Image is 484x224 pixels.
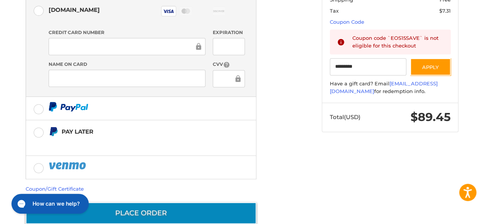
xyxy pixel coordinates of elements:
[330,80,451,95] div: Have a gift card? Email for redemption info.
[49,161,88,170] img: PayPal icon
[26,186,84,192] a: Coupon/Gift Certificate
[26,202,256,224] button: Place Order
[330,19,364,25] a: Coupon Code
[49,3,100,16] div: [DOMAIN_NAME]
[49,102,88,111] img: PayPal icon
[330,8,339,14] span: Tax
[410,58,451,75] button: Apply
[330,58,407,75] input: Gift Certificate or Coupon Code
[49,140,209,146] iframe: PayPal Message 1
[352,34,443,49] div: Coupon code `EOS15SAVE` is not eligible for this checkout
[213,61,244,68] label: CVV
[62,125,208,138] div: Pay Later
[439,8,451,14] span: $7.31
[49,61,205,68] label: Name on Card
[8,191,91,216] iframe: Gorgias live chat messenger
[213,29,244,36] label: Expiration
[330,113,360,121] span: Total (USD)
[49,127,58,136] img: Pay Later icon
[49,29,205,36] label: Credit Card Number
[330,80,438,94] a: [EMAIL_ADDRESS][DOMAIN_NAME]
[411,110,451,124] span: $89.45
[54,42,194,51] iframe: To enrich screen reader interactions, please activate Accessibility in Grammarly extension settings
